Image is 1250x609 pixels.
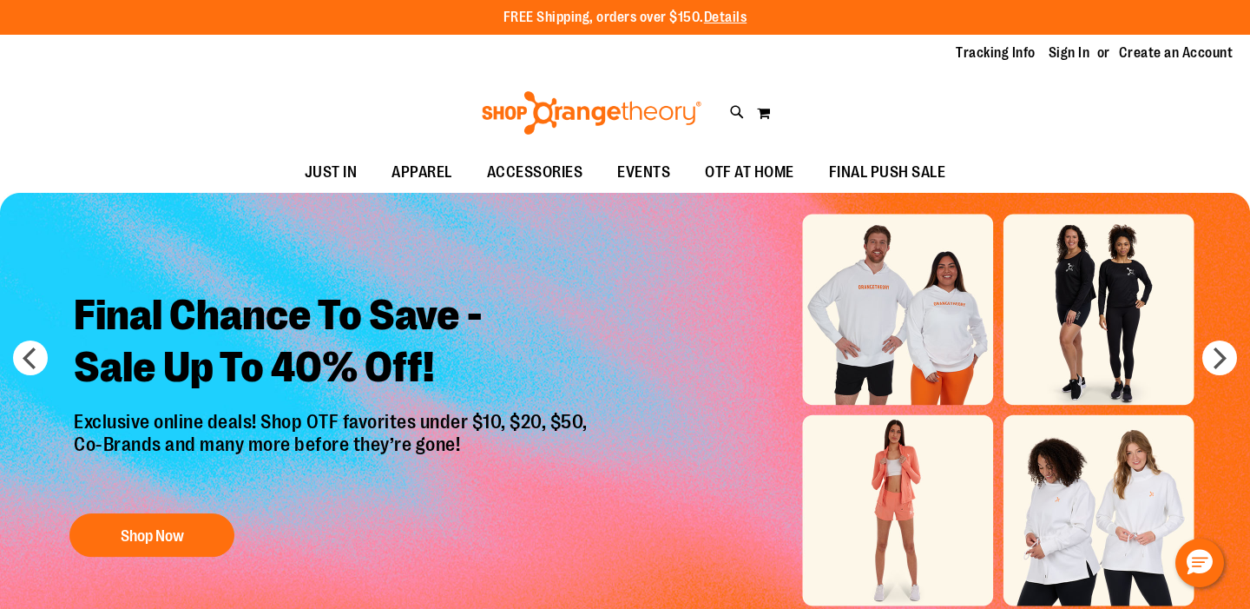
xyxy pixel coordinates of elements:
[13,341,48,375] button: prev
[305,153,358,192] span: JUST IN
[829,153,946,192] span: FINAL PUSH SALE
[1119,43,1234,63] a: Create an Account
[479,91,704,135] img: Shop Orangetheory
[687,153,812,193] a: OTF AT HOME
[600,153,687,193] a: EVENTS
[1049,43,1090,63] a: Sign In
[487,153,583,192] span: ACCESSORIES
[61,411,605,496] p: Exclusive online deals! Shop OTF favorites under $10, $20, $50, Co-Brands and many more before th...
[503,8,747,28] p: FREE Shipping, orders over $150.
[69,513,234,557] button: Shop Now
[374,153,470,193] a: APPAREL
[391,153,452,192] span: APPAREL
[956,43,1036,63] a: Tracking Info
[61,276,605,566] a: Final Chance To Save -Sale Up To 40% Off! Exclusive online deals! Shop OTF favorites under $10, $...
[287,153,375,193] a: JUST IN
[812,153,964,193] a: FINAL PUSH SALE
[1202,341,1237,375] button: next
[704,10,747,25] a: Details
[470,153,601,193] a: ACCESSORIES
[705,153,794,192] span: OTF AT HOME
[617,153,670,192] span: EVENTS
[1175,539,1224,587] button: Hello, have a question? Let’s chat.
[61,276,605,411] h2: Final Chance To Save - Sale Up To 40% Off!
